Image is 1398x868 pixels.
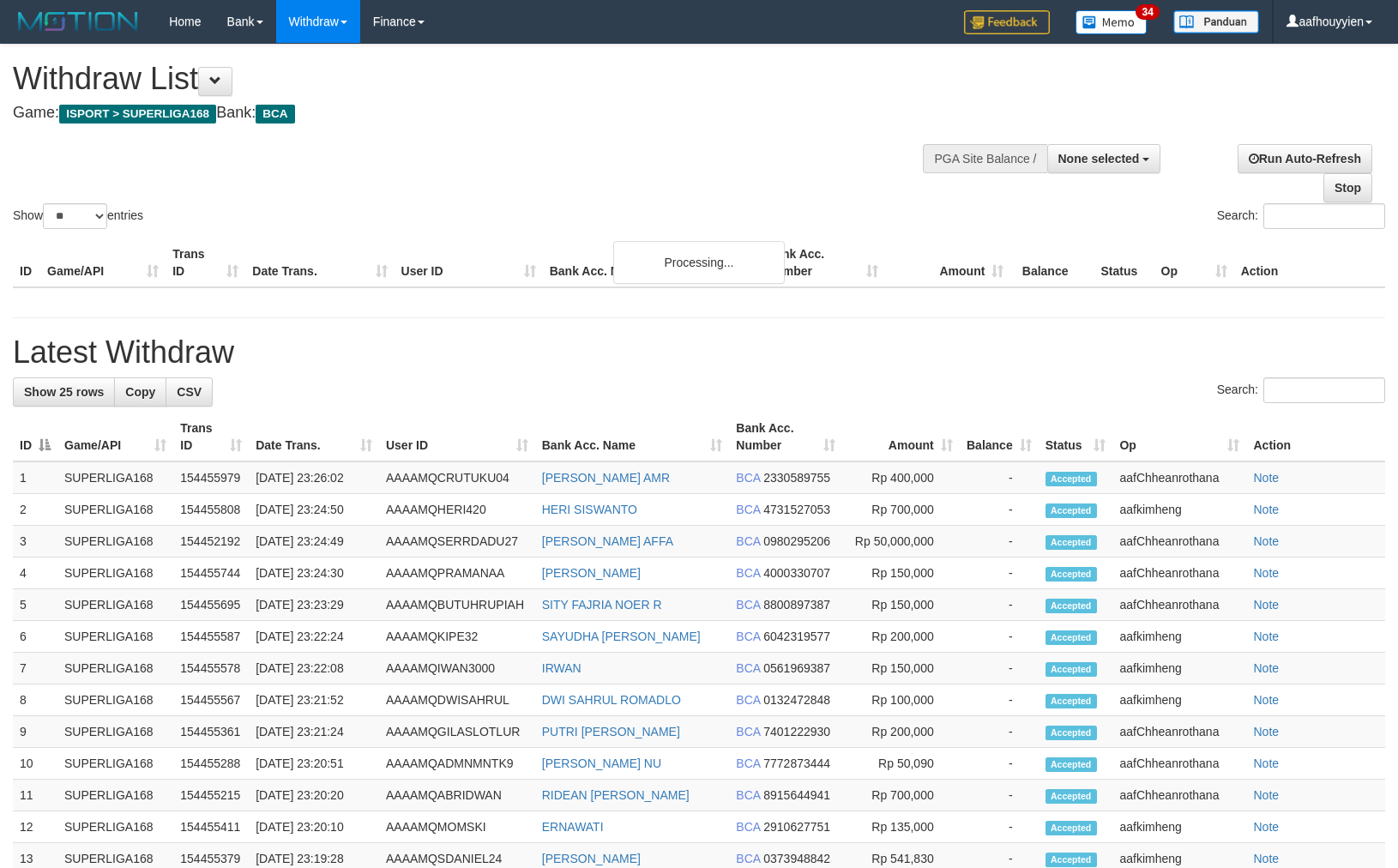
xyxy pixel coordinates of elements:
span: BCA [736,693,760,707]
a: Note [1253,725,1279,738]
td: - [960,526,1039,558]
span: 34 [1136,4,1159,20]
a: Run Auto-Refresh [1238,144,1372,173]
div: PGA Site Balance / [923,144,1046,173]
td: 3 [13,526,57,558]
td: aafChheanrothana [1112,558,1246,589]
td: 154455288 [173,748,249,780]
td: [DATE] 23:20:10 [249,811,379,843]
td: AAAAMQHERI420 [379,494,535,526]
td: - [960,653,1039,684]
td: Rp 150,000 [842,558,960,589]
td: 1 [13,461,57,494]
td: aafkimheng [1112,494,1246,526]
span: Copy 0980295206 to clipboard [763,534,830,548]
th: ID: activate to sort column descending [13,413,57,461]
span: Copy 7401222930 to clipboard [763,725,830,738]
input: Search: [1263,203,1385,229]
span: Accepted [1045,630,1097,645]
span: Copy 4000330707 to clipboard [763,566,830,580]
td: Rp 700,000 [842,494,960,526]
td: [DATE] 23:21:52 [249,684,379,716]
td: aafkimheng [1112,653,1246,684]
span: Show 25 rows [24,385,104,399]
a: Note [1253,566,1279,580]
span: Accepted [1045,694,1097,708]
a: ERNAWATI [542,820,604,834]
span: Copy 2910627751 to clipboard [763,820,830,834]
span: None selected [1058,152,1140,166]
td: 5 [13,589,57,621]
td: 4 [13,558,57,589]
a: RIDEAN [PERSON_NAME] [542,788,690,802]
td: SUPERLIGA168 [57,780,173,811]
th: Status [1094,238,1154,287]
span: CSV [177,385,202,399]
td: - [960,461,1039,494]
span: Accepted [1045,821,1097,835]
td: Rp 100,000 [842,684,960,716]
td: 9 [13,716,57,748]
td: [DATE] 23:20:20 [249,780,379,811]
th: Bank Acc. Name [543,238,760,287]
span: BCA [736,788,760,802]
td: SUPERLIGA168 [57,716,173,748]
span: BCA [736,661,760,675]
td: - [960,748,1039,780]
span: Copy 8800897387 to clipboard [763,598,830,612]
td: aafkimheng [1112,684,1246,716]
span: BCA [256,105,294,124]
label: Search: [1217,203,1385,229]
a: Note [1253,630,1279,643]
td: Rp 700,000 [842,780,960,811]
td: aafChheanrothana [1112,780,1246,811]
a: Note [1253,852,1279,865]
td: AAAAMQKIPE32 [379,621,535,653]
td: aafkimheng [1112,811,1246,843]
td: 12 [13,811,57,843]
span: Accepted [1045,535,1097,550]
span: Accepted [1045,853,1097,867]
td: AAAAMQPRAMANAA [379,558,535,589]
th: User ID [395,238,543,287]
td: - [960,621,1039,653]
td: - [960,589,1039,621]
td: 2 [13,494,57,526]
th: Op: activate to sort column ascending [1112,413,1246,461]
td: aafChheanrothana [1112,526,1246,558]
span: Copy [125,385,155,399]
span: Copy 0132472848 to clipboard [763,693,830,707]
td: 154455744 [173,558,249,589]
td: AAAAMQABRIDWAN [379,780,535,811]
td: AAAAMQDWISAHRUL [379,684,535,716]
td: - [960,558,1039,589]
span: BCA [736,534,760,548]
img: MOTION_logo.png [13,9,143,34]
a: Note [1253,503,1279,516]
a: Stop [1323,173,1372,202]
td: 154455215 [173,780,249,811]
th: User ID: activate to sort column ascending [379,413,535,461]
th: Trans ID [166,238,245,287]
td: 154455979 [173,461,249,494]
td: SUPERLIGA168 [57,558,173,589]
td: 154455567 [173,684,249,716]
span: Copy 8915644941 to clipboard [763,788,830,802]
span: Accepted [1045,567,1097,582]
td: SUPERLIGA168 [57,526,173,558]
span: Copy 2330589755 to clipboard [763,471,830,485]
a: [PERSON_NAME] AFFA [542,534,673,548]
h1: Withdraw List [13,62,915,96]
td: AAAAMQADMNMNTK9 [379,748,535,780]
th: Action [1246,413,1385,461]
span: Accepted [1045,757,1097,772]
td: Rp 200,000 [842,621,960,653]
span: Copy 0373948842 to clipboard [763,852,830,865]
a: [PERSON_NAME] NU [542,756,661,770]
a: Note [1253,788,1279,802]
td: - [960,684,1039,716]
td: 154452192 [173,526,249,558]
th: Game/API: activate to sort column ascending [57,413,173,461]
span: BCA [736,566,760,580]
td: AAAAMQIWAN3000 [379,653,535,684]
